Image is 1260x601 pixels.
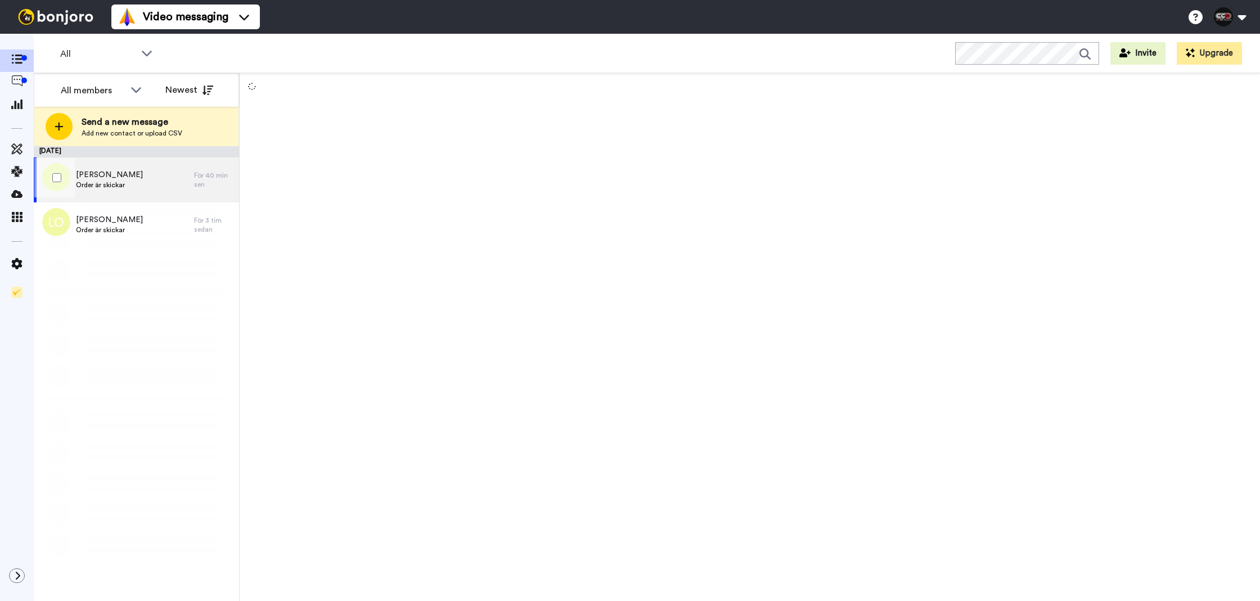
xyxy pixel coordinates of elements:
[76,169,143,180] span: [PERSON_NAME]
[82,115,182,129] span: Send a new message
[118,8,136,26] img: vm-color.svg
[194,216,233,234] div: För 3 tim sedan
[42,208,70,236] img: lo.png
[82,129,182,138] span: Add new contact or upload CSV
[76,180,143,189] span: Order är skickar
[1110,42,1165,65] button: Invite
[1177,42,1242,65] button: Upgrade
[143,9,228,25] span: Video messaging
[157,79,222,101] button: Newest
[76,214,143,225] span: [PERSON_NAME]
[194,171,233,189] div: För 40 min sen
[11,287,22,298] img: Checklist.svg
[34,146,239,157] div: [DATE]
[13,9,98,25] img: bj-logo-header-white.svg
[76,225,143,234] span: Order är skickar
[60,47,136,61] span: All
[61,84,125,97] div: All members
